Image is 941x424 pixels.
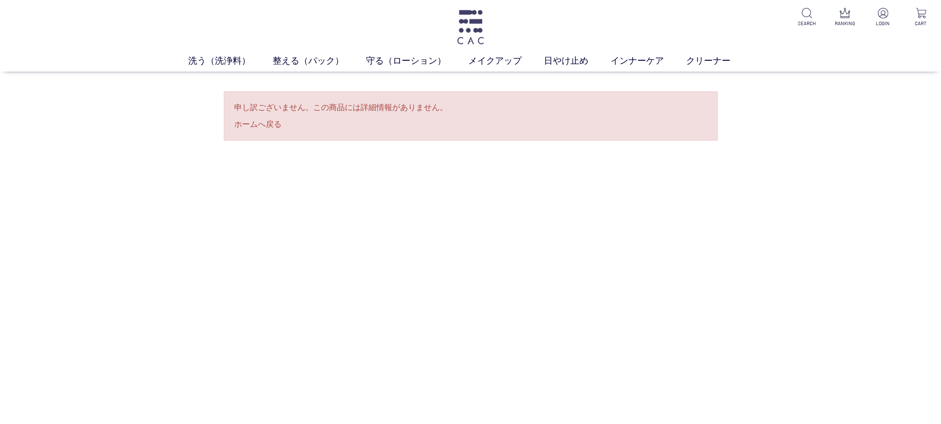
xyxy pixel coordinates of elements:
[234,102,707,114] p: 申し訳ございません。この商品には詳細情報がありません。
[909,8,933,27] a: CART
[833,20,857,27] p: RANKING
[468,54,544,68] a: メイクアップ
[544,54,611,68] a: 日やけ止め
[273,54,366,68] a: 整える（パック）
[611,54,686,68] a: インナーケア
[795,8,819,27] a: SEARCH
[366,54,468,68] a: 守る（ローション）
[188,54,273,68] a: 洗う（洗浄料）
[871,20,895,27] p: LOGIN
[909,20,933,27] p: CART
[686,54,753,68] a: クリーナー
[795,20,819,27] p: SEARCH
[234,118,707,130] a: ホームへ戻る
[455,10,486,44] img: logo
[833,8,857,27] a: RANKING
[871,8,895,27] a: LOGIN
